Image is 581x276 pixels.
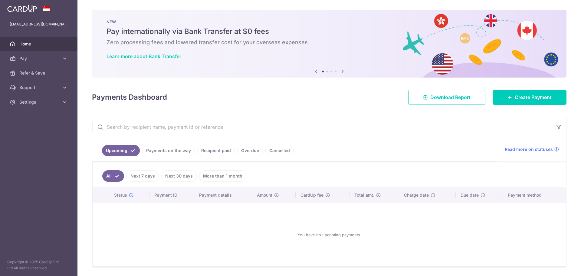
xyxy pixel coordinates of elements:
input: Search by recipient name, payment id or reference [92,117,552,137]
th: Payment method [503,187,566,203]
a: Create Payment [493,90,566,105]
img: CardUp [7,5,37,12]
span: Status [114,192,127,198]
a: Learn more about Bank Transfer [107,53,181,59]
span: CardUp fee [300,192,323,198]
a: Next 30 days [161,170,197,182]
span: Charge date [404,192,429,198]
span: Pay [19,55,59,62]
img: Bank transfer banner [92,10,566,78]
span: Support [19,85,59,91]
th: Payment ID [149,187,194,203]
h5: Pay internationally via Bank Transfer at $0 fees [107,27,552,36]
span: Read more on statuses [505,146,553,152]
a: More than 1 month [199,170,246,182]
a: Cancelled [265,145,294,156]
a: Upcoming [102,145,140,156]
a: Download Report [408,90,485,105]
a: Read more on statuses [505,146,559,152]
span: Settings [19,99,59,105]
span: Total amt. [354,192,374,198]
a: Payments on the way [142,145,195,156]
span: Refer & Save [19,70,59,76]
span: Create Payment [515,94,552,101]
span: Amount [257,192,272,198]
div: You have no upcoming payments. [100,208,559,261]
p: [EMAIL_ADDRESS][DOMAIN_NAME] [10,21,68,27]
h4: Payments Dashboard [92,92,167,103]
a: Recipient paid [197,145,235,156]
a: Next 7 days [126,170,159,182]
a: Overdue [237,145,263,156]
h6: Zero processing fees and lowered transfer cost for your overseas expenses [107,39,552,46]
span: Home [19,41,59,47]
th: Payment details [194,187,252,203]
span: Due date [461,192,479,198]
span: Download Report [430,94,471,101]
p: NEW [107,19,552,24]
a: All [102,170,124,182]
